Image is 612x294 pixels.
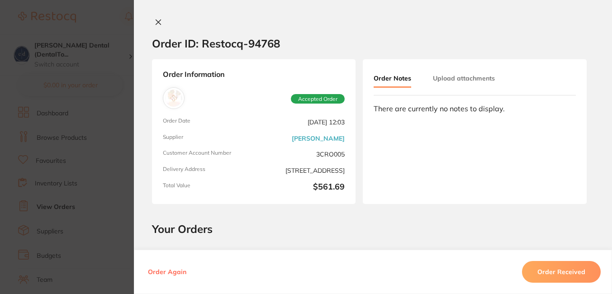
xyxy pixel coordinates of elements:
[165,90,182,107] img: Henry Schein Halas
[257,166,345,175] span: [STREET_ADDRESS]
[163,166,250,175] span: Delivery Address
[374,70,411,88] button: Order Notes
[374,104,576,113] div: There are currently no notes to display.
[152,222,594,236] h2: Your Orders
[163,70,345,80] strong: Order Information
[522,261,601,283] button: Order Received
[163,150,250,159] span: Customer Account Number
[152,37,280,50] h2: Order ID: Restocq- 94768
[292,135,345,142] a: [PERSON_NAME]
[163,118,250,127] span: Order Date
[163,134,250,143] span: Supplier
[257,150,345,159] span: 3CRO005
[163,182,250,193] span: Total Value
[257,118,345,127] span: [DATE] 12:03
[291,94,345,104] span: Accepted Order
[257,182,345,193] b: $561.69
[433,70,495,86] button: Upload attachments
[145,268,189,276] button: Order Again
